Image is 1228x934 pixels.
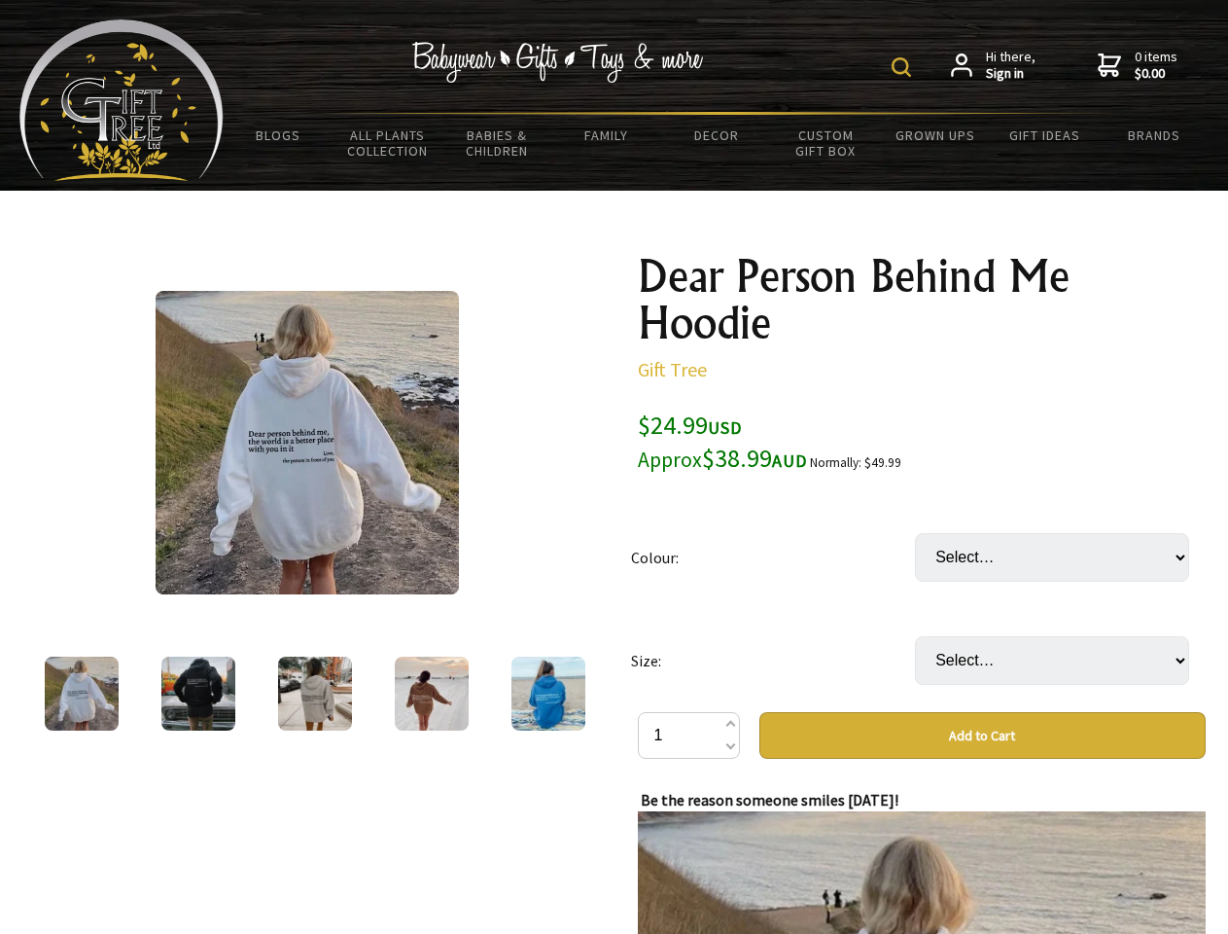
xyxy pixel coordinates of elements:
img: Babywear - Gifts - Toys & more [412,42,704,83]
a: Babies & Children [442,115,552,171]
img: Dear Person Behind Me Hoodie [511,657,585,731]
a: Grown Ups [880,115,990,156]
a: All Plants Collection [333,115,443,171]
button: Add to Cart [759,712,1206,759]
a: BLOGS [224,115,333,156]
span: AUD [772,449,807,472]
strong: $0.00 [1135,65,1177,83]
a: Gift Tree [638,357,707,381]
span: USD [708,416,742,439]
td: Size: [631,609,915,712]
small: Normally: $49.99 [810,454,901,471]
img: Dear Person Behind Me Hoodie [161,657,235,731]
span: Hi there, [986,49,1035,83]
a: Gift Ideas [990,115,1100,156]
a: 0 items$0.00 [1098,49,1177,83]
img: Dear Person Behind Me Hoodie [395,657,469,731]
span: $24.99 $38.99 [638,409,807,474]
a: Hi there,Sign in [951,49,1035,83]
strong: Sign in [986,65,1035,83]
small: Approx [638,447,702,473]
img: Babyware - Gifts - Toys and more... [19,19,224,181]
a: Custom Gift Box [771,115,881,171]
a: Brands [1100,115,1210,156]
td: Colour: [631,506,915,609]
span: 0 items [1135,48,1177,83]
img: Dear Person Behind Me Hoodie [156,291,459,594]
a: Family [552,115,662,156]
img: Dear Person Behind Me Hoodie [45,657,119,731]
img: product search [892,57,911,77]
a: Decor [661,115,771,156]
img: Dear Person Behind Me Hoodie [278,657,352,731]
h1: Dear Person Behind Me Hoodie [638,253,1206,346]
